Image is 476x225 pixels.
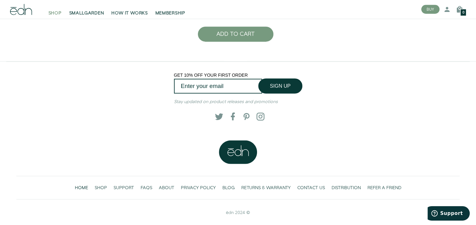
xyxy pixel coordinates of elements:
[111,10,148,16] span: HOW IT WORKS
[155,10,185,16] span: MEMBERSHIP
[238,181,294,194] a: RETURNS & WARRANTY
[108,3,151,16] a: HOW IT WORKS
[297,185,325,191] span: CONTACT US
[110,181,137,194] a: SUPPORT
[65,3,108,16] a: SMALLGARDEN
[421,5,440,14] button: BUY
[91,181,110,194] a: SHOP
[75,185,88,191] span: HOME
[241,185,291,191] span: RETURNS & WARRANTY
[152,3,189,16] a: MEMBERSHIP
[174,99,278,105] em: Stay updated on product releases and promotions
[428,206,470,222] iframe: Opens a widget where you can find more information
[71,181,91,194] a: HOME
[174,79,262,94] input: Enter your email
[258,79,302,94] button: SIGN UP
[226,210,250,216] span: ēdn 2024 ©
[367,185,401,191] span: REFER A FRIEND
[222,185,235,191] span: BLOG
[95,185,107,191] span: SHOP
[181,185,216,191] span: PRIVACY POLICY
[177,181,219,194] a: PRIVACY POLICY
[198,27,273,42] button: ADD TO CART
[45,3,65,16] a: SHOP
[155,181,177,194] a: ABOUT
[364,181,405,194] a: REFER A FRIEND
[159,185,174,191] span: ABOUT
[224,54,247,61] button: Click here
[174,73,248,78] span: GET 10% OFF YOUR FIRST ORDER
[114,185,134,191] span: SUPPORT
[332,185,361,191] span: DISTRIBUTION
[294,181,328,194] a: CONTACT US
[48,10,62,16] span: SHOP
[328,181,364,194] a: DISTRIBUTION
[69,10,104,16] span: SMALLGARDEN
[219,181,238,194] a: BLOG
[141,185,152,191] span: FAQS
[137,181,155,194] a: FAQS
[462,11,464,14] span: 0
